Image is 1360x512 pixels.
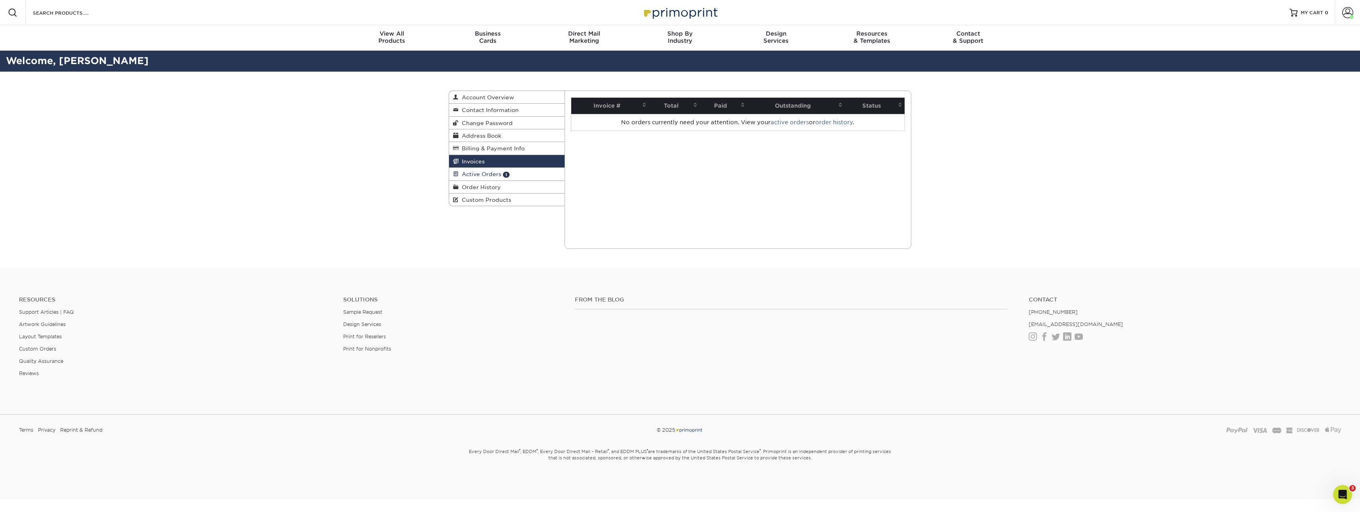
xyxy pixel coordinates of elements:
[449,129,565,142] a: Address Book
[343,321,381,327] a: Design Services
[343,296,563,303] h4: Solutions
[458,424,903,436] div: © 2025
[571,98,649,114] th: Invoice #
[608,448,609,452] sup: ®
[824,30,920,37] span: Resources
[19,370,39,376] a: Reviews
[536,30,632,37] span: Direct Mail
[1301,9,1323,16] span: MY CART
[728,30,824,37] span: Design
[449,117,565,129] a: Change Password
[19,424,33,436] a: Terms
[459,107,519,113] span: Contact Information
[536,30,632,44] div: Marketing
[344,25,440,51] a: View AllProducts
[459,184,501,190] span: Order History
[449,155,565,168] a: Invoices
[19,358,63,364] a: Quality Assurance
[815,119,853,125] a: order history
[459,145,525,152] span: Billing & Payment Info
[728,30,824,44] div: Services
[536,448,538,452] sup: ®
[824,30,920,44] div: & Templates
[440,30,536,37] span: Business
[700,98,747,114] th: Paid
[575,296,1007,303] h4: From the Blog
[449,446,911,480] small: Every Door Direct Mail , EDDM , Every Door Direct Mail – Retail , and EDDM PLUS are trademarks of...
[1349,485,1356,491] span: 3
[343,346,391,352] a: Print for Nonprofits
[519,448,520,452] sup: ®
[1029,296,1341,303] a: Contact
[647,448,648,452] sup: ®
[344,30,440,44] div: Products
[449,193,565,206] a: Custom Products
[920,30,1016,44] div: & Support
[920,25,1016,51] a: Contact& Support
[343,334,386,339] a: Print for Resellers
[1029,309,1078,315] a: [PHONE_NUMBER]
[38,424,55,436] a: Privacy
[449,181,565,193] a: Order History
[449,168,565,180] a: Active Orders 1
[19,321,66,327] a: Artwork Guidelines
[1333,485,1352,504] iframe: Intercom live chat
[459,120,513,126] span: Change Password
[1029,321,1123,327] a: [EMAIL_ADDRESS][DOMAIN_NAME]
[632,30,728,37] span: Shop By
[632,25,728,51] a: Shop ByIndustry
[640,4,720,21] img: Primoprint
[32,8,109,17] input: SEARCH PRODUCTS.....
[19,334,62,339] a: Layout Templates
[343,309,382,315] a: Sample Request
[60,424,102,436] a: Reprint & Refund
[1325,10,1328,15] span: 0
[649,98,700,114] th: Total
[536,25,632,51] a: Direct MailMarketing
[759,448,761,452] sup: ®
[920,30,1016,37] span: Contact
[459,133,501,139] span: Address Book
[747,98,845,114] th: Outstanding
[449,142,565,155] a: Billing & Payment Info
[503,172,510,178] span: 1
[440,30,536,44] div: Cards
[459,197,511,203] span: Custom Products
[19,296,331,303] h4: Resources
[675,427,703,433] img: Primoprint
[19,346,56,352] a: Custom Orders
[459,171,501,177] span: Active Orders
[459,158,485,165] span: Invoices
[845,98,905,114] th: Status
[440,25,536,51] a: BusinessCards
[728,25,824,51] a: DesignServices
[571,114,905,131] td: No orders currently need your attention. View your or .
[344,30,440,37] span: View All
[449,104,565,116] a: Contact Information
[459,94,514,101] span: Account Overview
[632,30,728,44] div: Industry
[771,119,809,125] a: active orders
[19,309,74,315] a: Support Articles | FAQ
[449,91,565,104] a: Account Overview
[824,25,920,51] a: Resources& Templates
